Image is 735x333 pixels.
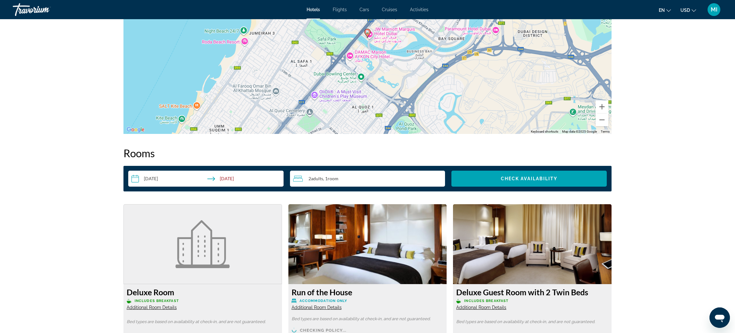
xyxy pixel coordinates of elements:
span: Adults [311,176,323,181]
a: Activities [410,7,428,12]
span: Includes Breakfast [135,299,179,303]
button: Change currency [680,5,696,15]
span: MI [711,6,717,13]
button: Zoom out [596,113,608,126]
button: Zoom in [596,100,608,113]
img: hotel.svg [175,220,230,268]
button: Travelers: 2 adults, 0 children [290,171,445,187]
iframe: Button to launch messaging window [709,307,730,328]
a: Open this area in Google Maps (opens a new window) [125,126,146,134]
button: Keyboard shortcuts [531,129,558,134]
span: Room [328,176,338,181]
h3: Deluxe Guest Room with 2 Twin Beds [456,287,608,297]
span: Additional Room Details [127,305,177,310]
img: e0c0cb79-e42c-4cd1-bb57-660f514fd294.jpeg [288,204,447,284]
h3: Deluxe Room [127,287,279,297]
span: Additional Room Details [292,305,342,310]
span: Includes Breakfast [464,299,509,303]
h3: Run of the House [292,287,444,297]
span: , 1 [323,176,338,181]
span: Checking policy... [300,328,347,332]
div: Search widget [128,171,607,187]
span: Map data ©2025 Google [562,130,597,133]
a: Flights [333,7,347,12]
img: cecd81fd-c79f-486b-b920-2a3b480e9e7f.jpeg [453,204,612,284]
img: Google [125,126,146,134]
p: Bed types are based on availability at check-in, and are not guaranteed. [127,320,279,324]
span: 2 [308,176,323,181]
button: Check Availability [451,171,607,187]
h2: Rooms [123,147,612,159]
a: Cruises [382,7,397,12]
a: Hotels [307,7,320,12]
button: Change language [659,5,671,15]
button: User Menu [706,3,722,16]
span: Accommodation Only [300,299,347,303]
a: Cars [360,7,369,12]
a: Terms (opens in new tab) [601,130,610,133]
p: Bed types are based on availability at check-in, and are not guaranteed. [292,317,444,321]
span: en [659,8,665,13]
p: Bed types are based on availability at check-in, and are not guaranteed. [456,320,608,324]
button: Check-in date: Nov 11, 2025 Check-out date: Nov 13, 2025 [128,171,284,187]
span: USD [680,8,690,13]
span: Additional Room Details [456,305,506,310]
span: Check Availability [501,176,558,181]
a: Travorium [13,1,77,18]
